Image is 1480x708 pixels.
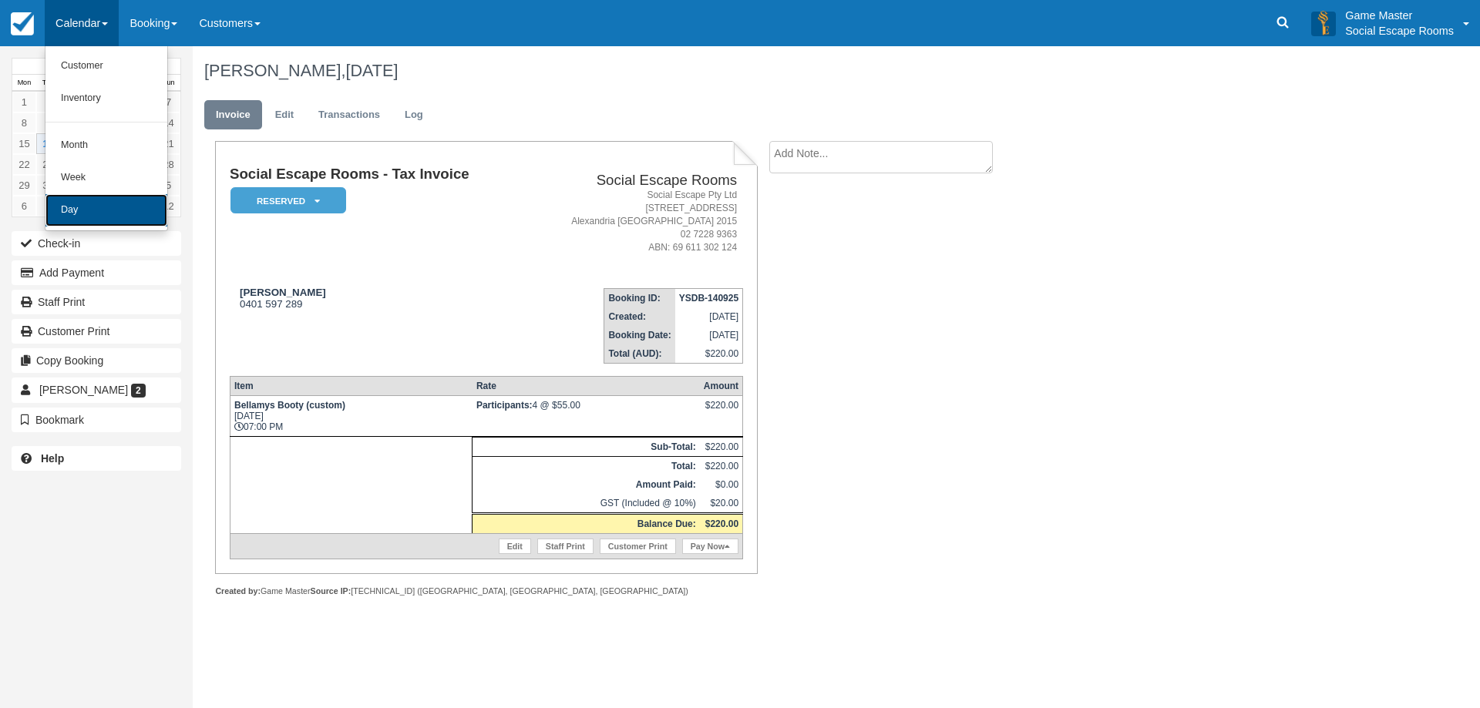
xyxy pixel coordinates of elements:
[45,50,167,82] a: Customer
[36,112,60,133] a: 9
[45,46,168,231] ul: Calendar
[679,293,738,304] strong: YSDB-140925
[700,438,743,457] td: $220.00
[700,377,743,396] th: Amount
[131,384,146,398] span: 2
[537,539,594,554] a: Staff Print
[240,287,326,298] strong: [PERSON_NAME]
[705,518,738,529] strong: $220.00
[36,154,60,175] a: 23
[12,154,36,175] a: 22
[12,196,36,216] a: 6
[604,326,675,344] th: Booking Date:
[156,133,180,154] a: 21
[12,290,181,314] a: Staff Print
[473,494,700,514] td: GST (Included @ 10%)
[156,196,180,216] a: 12
[700,475,743,494] td: $0.00
[499,539,531,554] a: Edit
[215,586,757,597] div: Game Master [TECHNICAL_ID] ([GEOGRAPHIC_DATA], [GEOGRAPHIC_DATA], [GEOGRAPHIC_DATA])
[700,494,743,514] td: $20.00
[345,61,398,80] span: [DATE]
[45,194,167,226] a: Day
[12,319,181,344] a: Customer Print
[45,82,167,115] a: Inventory
[675,326,743,344] td: [DATE]
[156,92,180,112] a: 7
[36,196,60,216] a: 7
[704,400,738,423] div: $220.00
[36,133,60,154] a: 16
[12,231,181,256] button: Check-in
[215,586,261,596] strong: Created by:
[156,112,180,133] a: 14
[12,92,36,112] a: 1
[204,62,1291,80] h1: [PERSON_NAME],
[311,586,351,596] strong: Source IP:
[39,384,128,396] span: [PERSON_NAME]
[156,75,180,92] th: Sun
[230,287,524,310] div: 0401 597 289
[600,539,676,554] a: Customer Print
[1345,8,1454,23] p: Game Master
[473,396,700,437] td: 4 @ $55.00
[12,133,36,154] a: 15
[156,154,180,175] a: 28
[604,289,675,308] th: Booking ID:
[12,377,181,402] a: [PERSON_NAME] 2
[12,75,36,92] th: Mon
[530,173,737,189] h2: Social Escape Rooms
[12,175,36,196] a: 29
[204,100,262,130] a: Invoice
[234,400,345,411] strong: Bellamys Booty (custom)
[230,396,472,437] td: [DATE] 07:00 PM
[530,189,737,255] address: Social Escape Pty Ltd [STREET_ADDRESS] Alexandria [GEOGRAPHIC_DATA] 2015 02 7228 9363 ABN: 69 611...
[230,166,524,183] h1: Social Escape Rooms - Tax Invoice
[473,475,700,494] th: Amount Paid:
[264,100,305,130] a: Edit
[307,100,392,130] a: Transactions
[45,162,167,194] a: Week
[476,400,533,411] strong: Participants
[393,100,435,130] a: Log
[473,514,700,534] th: Balance Due:
[230,187,346,214] em: Reserved
[11,12,34,35] img: checkfront-main-nav-mini-logo.png
[230,377,472,396] th: Item
[675,307,743,326] td: [DATE]
[41,452,64,465] b: Help
[12,112,36,133] a: 8
[36,175,60,196] a: 30
[604,344,675,364] th: Total (AUD):
[675,344,743,364] td: $220.00
[604,307,675,326] th: Created:
[473,457,700,476] th: Total:
[12,348,181,373] button: Copy Booking
[700,457,743,476] td: $220.00
[36,92,60,112] a: 2
[1345,23,1454,39] p: Social Escape Rooms
[473,438,700,457] th: Sub-Total:
[473,377,700,396] th: Rate
[156,175,180,196] a: 5
[45,129,167,162] a: Month
[1311,11,1336,35] img: A3
[682,539,738,554] a: Pay Now
[12,408,181,432] button: Bookmark
[36,75,60,92] th: Tue
[12,260,181,285] button: Add Payment
[230,186,341,215] a: Reserved
[12,446,181,471] a: Help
